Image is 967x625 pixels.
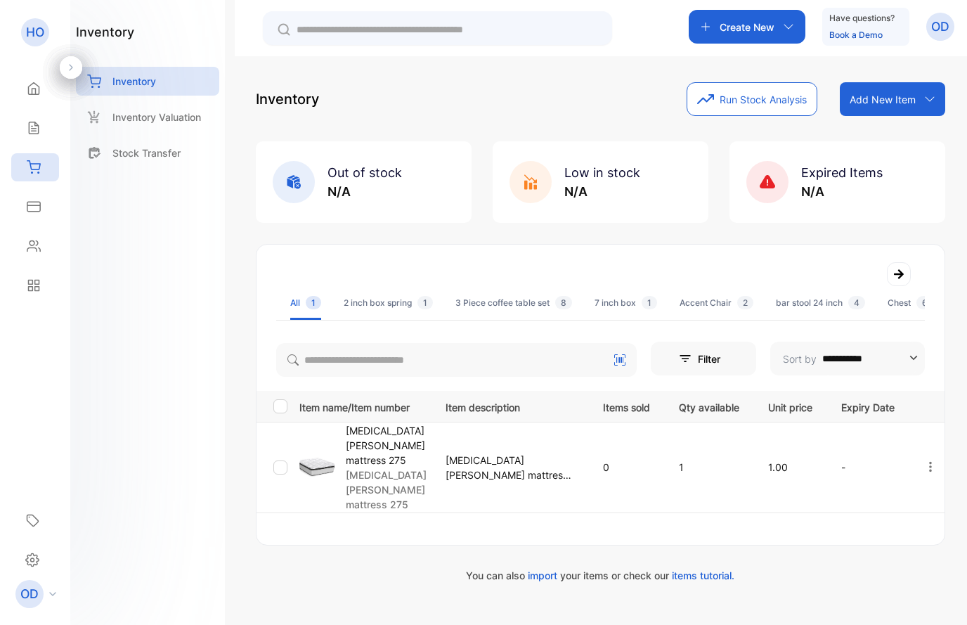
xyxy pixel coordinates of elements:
[344,297,433,309] div: 2 inch box spring
[931,18,949,36] p: OD
[446,453,574,482] p: [MEDICAL_DATA] [PERSON_NAME] mattress 275
[290,297,321,309] div: All
[916,296,933,309] span: 6
[783,352,817,366] p: Sort by
[829,30,883,40] a: Book a Demo
[446,397,574,415] p: Item description
[595,297,657,309] div: 7 inch box
[888,297,933,309] div: Chest
[801,182,883,201] p: N/A
[689,10,805,44] button: Create New
[679,397,739,415] p: Qty available
[603,460,650,475] p: 0
[850,92,916,107] p: Add New Item
[770,342,925,375] button: Sort by
[76,103,219,131] a: Inventory Valuation
[776,297,865,309] div: bar stool 24 inch
[346,423,428,468] p: [MEDICAL_DATA] [PERSON_NAME] mattress 275
[455,297,572,309] div: 3 Piece coffee table set
[679,460,739,475] p: 1
[112,110,201,124] p: Inventory Valuation
[306,296,321,309] span: 1
[112,74,156,89] p: Inventory
[926,10,954,44] button: OD
[256,89,319,110] p: Inventory
[76,22,134,41] h1: inventory
[642,296,657,309] span: 1
[76,67,219,96] a: Inventory
[768,397,812,415] p: Unit price
[417,296,433,309] span: 1
[829,11,895,25] p: Have questions?
[841,460,895,475] p: -
[76,138,219,167] a: Stock Transfer
[112,146,181,160] p: Stock Transfer
[555,296,572,309] span: 8
[564,182,640,201] p: N/A
[327,182,402,201] p: N/A
[299,397,428,415] p: Item name/Item number
[841,397,895,415] p: Expiry Date
[603,397,650,415] p: Items sold
[680,297,753,309] div: Accent Chair
[327,165,402,180] span: Out of stock
[26,23,44,41] p: HO
[528,569,557,581] span: import
[20,585,39,603] p: OD
[256,568,945,583] p: You can also your items or check our
[720,20,774,34] p: Create New
[564,165,640,180] span: Low in stock
[672,569,734,581] span: items tutorial.
[768,461,788,473] span: 1.00
[801,165,883,180] span: Expired Items
[848,296,865,309] span: 4
[737,296,753,309] span: 2
[299,448,335,483] img: item
[346,468,428,512] p: [MEDICAL_DATA] [PERSON_NAME] mattress 275
[687,82,817,116] button: Run Stock Analysis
